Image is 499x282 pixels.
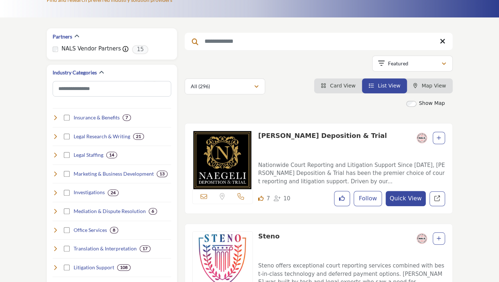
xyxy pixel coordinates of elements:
[109,152,114,158] b: 14
[74,264,114,271] h4: Litigation Support: Services to assist during litigation process
[74,133,130,140] h4: Legal Research & Writing: Assisting with legal research and document drafting
[111,190,116,195] b: 24
[74,245,137,252] h4: Translation & Interpretation: Language services for multilingual legal matters
[267,195,270,202] span: 7
[64,115,70,120] input: Select Insurance & Benefits checkbox
[132,45,148,54] span: 15
[378,83,400,89] span: List View
[53,33,72,40] h2: Partners
[117,264,131,271] div: 108 Results For Litigation Support
[74,189,105,196] h4: Investigations: Gathering information and evidence for cases
[53,81,171,97] input: Search Category
[74,114,120,121] h4: Insurance & Benefits: Mitigating risk and attracting talent through benefits
[185,33,453,50] input: Search Keyword
[421,83,446,89] span: Map View
[321,83,355,89] a: View Card
[125,115,128,120] b: 7
[258,157,445,186] a: Nationwide Court Reporting and Litigation Support Since [DATE], [PERSON_NAME] Deposition & Trial ...
[283,195,290,202] span: 10
[185,78,265,94] button: All (296)
[368,83,400,89] a: View List
[193,131,252,189] img: NAEGELI Deposition & Trial
[157,171,168,177] div: 13 Results For Marketing & Business Development
[108,189,119,196] div: 24 Results For Investigations
[407,78,453,93] li: Map View
[372,56,453,71] button: Featured
[152,209,154,214] b: 6
[64,134,70,139] input: Select Legal Research & Writing checkbox
[385,191,425,206] button: Quick View
[133,133,144,140] div: 21 Results For Legal Research & Writing
[64,171,70,177] input: Select Marketing & Business Development checkbox
[74,151,103,159] h4: Legal Staffing: Providing personnel to support law firm operations
[419,99,445,107] label: Show Map
[123,114,131,121] div: 7 Results For Insurance & Benefits
[74,170,154,177] h4: Marketing & Business Development: Helping law firms grow and attract clients
[413,83,446,89] a: Map View
[110,227,118,233] div: 8 Results For Office Services
[64,265,70,270] input: Select Litigation Support checkbox
[64,152,70,158] input: Select Legal Staffing checkbox
[62,45,121,53] label: NALS Vendor Partners
[258,231,280,256] p: Steno
[258,131,387,155] p: NAEGELI Deposition & Trial
[64,227,70,233] input: Select Office Services checkbox
[64,246,70,252] input: Select Translation & Interpretation checkbox
[258,196,264,201] i: Likes
[136,134,141,139] b: 21
[64,190,70,196] input: Select Investigations checkbox
[273,195,290,203] div: Followers
[113,228,115,233] b: 8
[143,246,148,251] b: 17
[149,208,157,214] div: 6 Results For Mediation & Dispute Resolution
[258,232,280,240] a: Steno
[437,236,441,241] a: Add To List
[437,135,441,141] a: Add To List
[64,208,70,214] input: Select Mediation & Dispute Resolution checkbox
[388,60,408,67] p: Featured
[106,152,117,158] div: 14 Results For Legal Staffing
[120,265,128,270] b: 108
[334,191,350,206] button: Like listing
[74,226,107,234] h4: Office Services: Products and services for the law office environment
[416,233,427,244] img: NALS Vendor Partners Badge Icon
[140,245,150,252] div: 17 Results For Translation & Interpretation
[429,191,445,206] a: Redirect to listing
[53,69,97,76] h2: Industry Categories
[74,208,146,215] h4: Mediation & Dispute Resolution: Facilitating settlement and resolving conflicts
[191,83,210,90] p: All (296)
[330,83,355,89] span: Card View
[53,46,58,52] input: NALS Vendor Partners checkbox
[362,78,407,93] li: List View
[258,132,387,139] a: [PERSON_NAME] Deposition & Trial
[314,78,362,93] li: Card View
[160,171,165,176] b: 13
[258,161,445,186] p: Nationwide Court Reporting and Litigation Support Since [DATE], [PERSON_NAME] Deposition & Trial ...
[416,132,427,143] img: NALS Vendor Partners Badge Icon
[354,191,382,206] button: Follow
